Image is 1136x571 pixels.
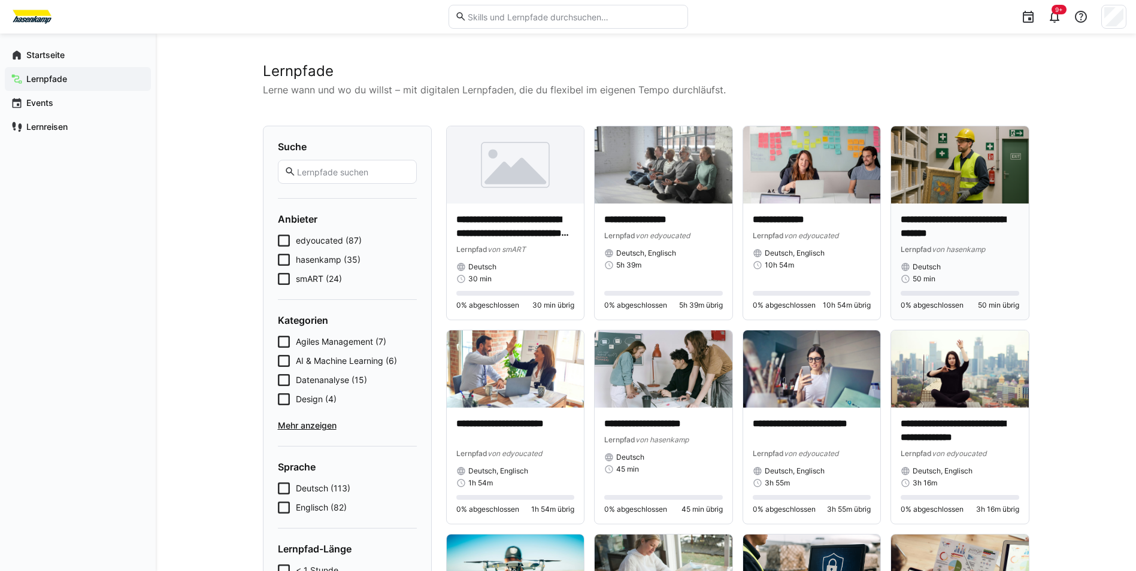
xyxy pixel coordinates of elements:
span: 0% abgeschlossen [456,300,519,310]
span: Lernpfad [901,245,932,254]
span: von hasenkamp [635,435,689,444]
h2: Lernpfade [263,62,1029,80]
img: image [891,126,1029,204]
span: 5h 39m übrig [679,300,723,310]
span: Deutsch, Englisch [765,466,825,476]
span: 50 min übrig [978,300,1019,310]
span: 0% abgeschlossen [753,300,816,310]
p: Lerne wann und wo du willst – mit digitalen Lernpfaden, die du flexibel im eigenen Tempo durchläu... [263,83,1029,97]
span: 50 min [913,274,935,284]
span: von smART [487,245,526,254]
span: Deutsch [468,262,496,272]
span: 1h 54m übrig [531,505,574,514]
span: Lernpfad [604,435,635,444]
span: Deutsch [616,452,644,462]
span: hasenkamp (35) [296,254,361,266]
img: image [447,330,584,408]
span: 5h 39m [616,260,641,270]
img: image [447,126,584,204]
span: 10h 54m übrig [823,300,871,310]
img: image [595,330,732,408]
span: Englisch (82) [296,502,347,514]
span: 3h 55m [765,478,790,488]
span: Mehr anzeigen [278,420,417,432]
span: Lernpfad [456,245,487,254]
span: 1h 54m [468,478,493,488]
span: von edyoucated [487,449,542,458]
span: 0% abgeschlossen [753,505,816,514]
h4: Sprache [278,461,417,473]
span: 3h 55m übrig [827,505,871,514]
span: 3h 16m übrig [976,505,1019,514]
span: Deutsch, Englisch [913,466,973,476]
img: image [595,126,732,204]
img: image [743,330,881,408]
h4: Lernpfad-Länge [278,543,417,555]
span: edyoucated (87) [296,235,362,247]
span: Datenanalyse (15) [296,374,367,386]
span: Lernpfad [753,231,784,240]
span: smART (24) [296,273,342,285]
span: Deutsch [913,262,941,272]
span: Lernpfad [901,449,932,458]
span: 3h 16m [913,478,937,488]
span: 45 min [616,464,639,474]
span: 0% abgeschlossen [901,300,964,310]
span: Lernpfad [456,449,487,458]
span: Deutsch (113) [296,482,350,494]
span: 0% abgeschlossen [604,505,667,514]
span: von hasenkamp [932,245,985,254]
span: Lernpfad [604,231,635,240]
span: von edyoucated [932,449,986,458]
span: 0% abgeschlossen [901,505,964,514]
h4: Suche [278,141,417,153]
span: 30 min [468,274,492,284]
h4: Anbieter [278,213,417,225]
span: Design (4) [296,393,337,405]
span: 45 min übrig [681,505,723,514]
input: Skills und Lernpfade durchsuchen… [466,11,681,22]
span: Deutsch, Englisch [468,466,528,476]
span: von edyoucated [784,449,838,458]
h4: Kategorien [278,314,417,326]
span: 9+ [1055,6,1063,13]
span: von edyoucated [784,231,838,240]
span: Lernpfad [753,449,784,458]
span: 0% abgeschlossen [604,300,667,310]
span: Deutsch, Englisch [616,248,676,258]
img: image [891,330,1029,408]
span: Deutsch, Englisch [765,248,825,258]
span: von edyoucated [635,231,690,240]
span: AI & Machine Learning (6) [296,355,397,367]
img: image [743,126,881,204]
input: Lernpfade suchen [296,166,410,177]
span: Agiles Management (7) [296,336,386,348]
span: 0% abgeschlossen [456,505,519,514]
span: 30 min übrig [532,300,574,310]
span: 10h 54m [765,260,794,270]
